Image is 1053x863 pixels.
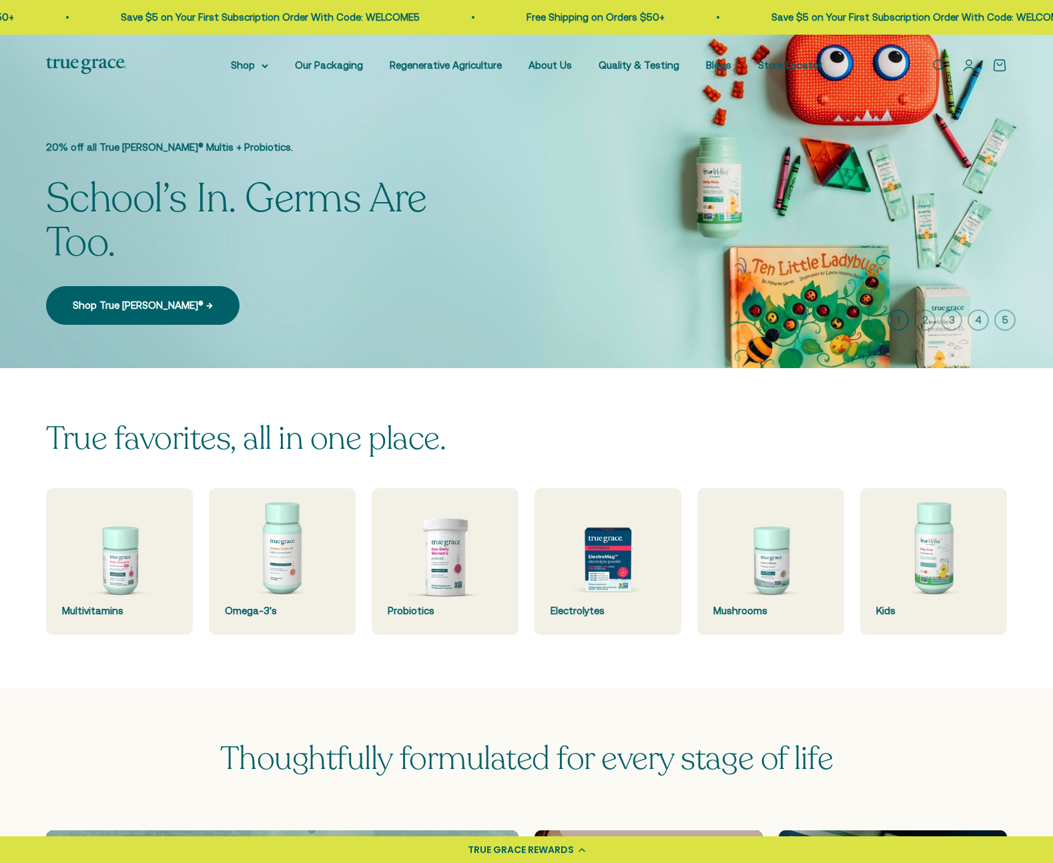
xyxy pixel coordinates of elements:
a: Free Shipping on Orders $50+ [523,11,661,23]
a: Mushrooms [697,488,844,635]
a: Quality & Testing [599,59,679,71]
split-lines: School’s In. Germs Are Too. [46,171,427,270]
a: About Us [529,59,572,71]
summary: Shop [231,57,268,73]
split-lines: True favorites, all in one place. [46,417,446,460]
div: Multivitamins [62,603,177,619]
button: 4 [968,309,989,331]
a: Blogs [706,59,731,71]
a: Store Locator [758,59,822,71]
a: Omega-3's [209,488,356,635]
a: Regenerative Agriculture [390,59,502,71]
a: Probiotics [372,488,518,635]
a: Our Packaging [295,59,363,71]
p: Save $5 on Your First Subscription Order With Code: WELCOME5 [117,9,416,25]
button: 1 [888,309,909,331]
button: 3 [941,309,962,331]
div: TRUE GRACE REWARDS [468,843,574,857]
a: Shop True [PERSON_NAME]® → [46,286,240,325]
div: Probiotics [388,603,502,619]
div: Mushrooms [713,603,828,619]
a: Electrolytes [535,488,681,635]
button: 2 [914,309,936,331]
div: Omega-3's [225,603,340,619]
p: 20% off all True [PERSON_NAME]® Multis + Probiotics. [46,139,486,155]
div: Electrolytes [551,603,665,619]
div: Kids [876,603,991,619]
a: Kids [860,488,1007,635]
button: 5 [994,309,1016,331]
span: Thoughtfully formulated for every stage of life [220,737,833,780]
a: Multivitamins [46,488,193,635]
